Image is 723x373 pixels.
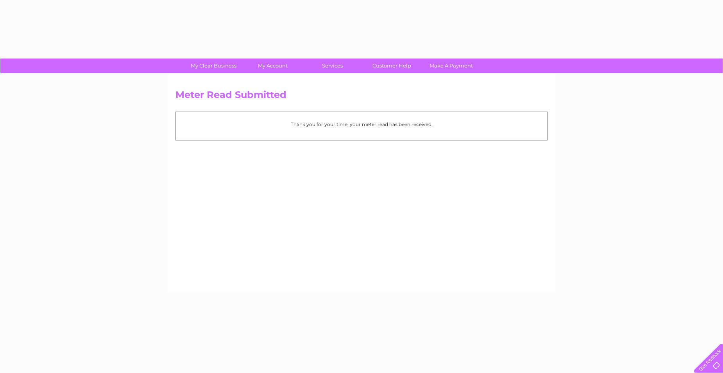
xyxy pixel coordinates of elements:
[300,59,365,73] a: Services
[360,59,424,73] a: Customer Help
[419,59,483,73] a: Make A Payment
[241,59,305,73] a: My Account
[181,59,246,73] a: My Clear Business
[175,89,548,104] h2: Meter Read Submitted
[180,121,543,128] p: Thank you for your time, your meter read has been received.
